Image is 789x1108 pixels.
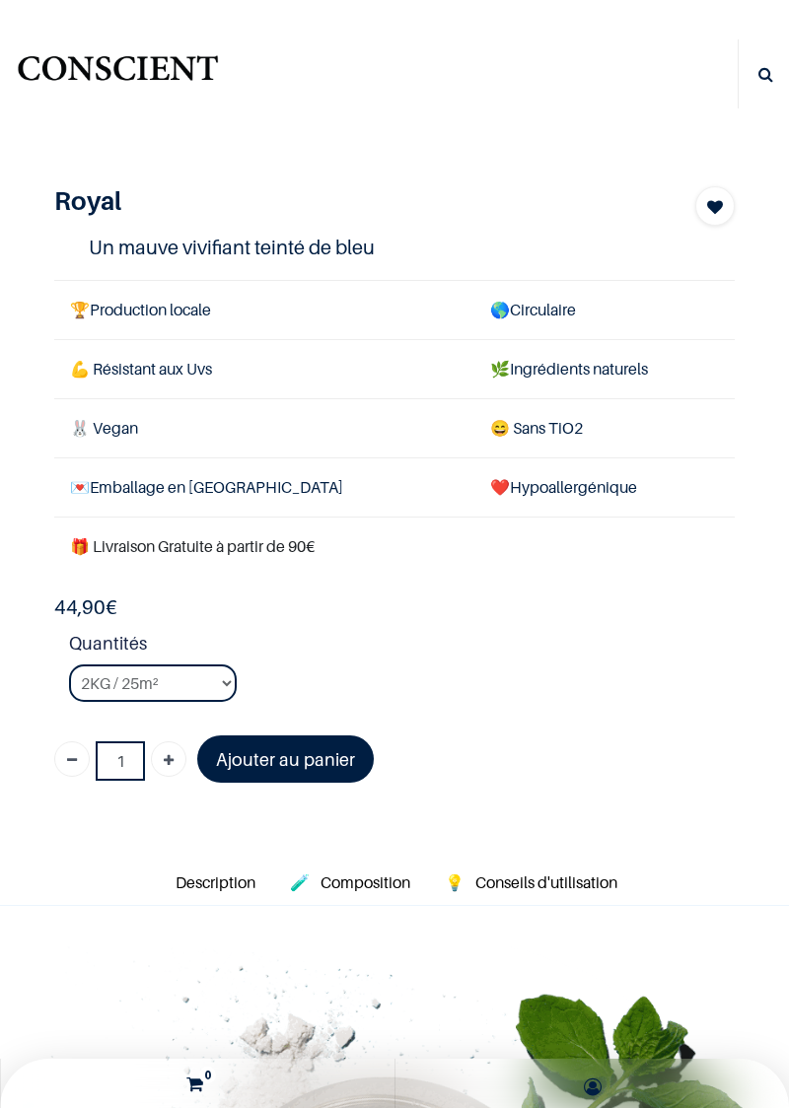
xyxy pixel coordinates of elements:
span: Description [176,872,255,892]
span: 🌿 [490,359,510,379]
span: 😄 S [490,418,522,438]
strong: Quantités [69,630,735,664]
td: Emballage en [GEOGRAPHIC_DATA] [54,458,474,518]
button: Add to wishlist [695,186,735,226]
span: 🏆 [70,300,90,319]
span: 44,90 [54,595,106,619]
font: 🎁 Livraison Gratuite à partir de 90€ [70,536,315,556]
a: 0 [6,1059,390,1108]
span: Add to wishlist [707,195,723,219]
span: 💪 Résistant aux Uvs [70,359,212,379]
td: Ingrédients naturels [474,339,735,398]
span: 🐰 Vegan [70,418,138,438]
font: Ajouter au panier [216,749,355,770]
a: Logo of Conscient [15,48,221,101]
b: € [54,595,117,619]
h1: Royal [54,186,633,217]
td: Production locale [54,280,474,339]
span: Composition [321,872,410,892]
span: 💡 [445,872,465,892]
img: Conscient [15,48,221,101]
a: Ajouter au panier [197,735,374,784]
h4: Un mauve vivifiant teinté de bleu [89,233,701,262]
td: ❤️Hypoallergénique [474,458,735,518]
iframe: Tidio Chat [687,981,780,1073]
td: ans TiO2 [474,399,735,458]
span: 💌 [70,477,90,497]
span: 🧪 [290,872,310,892]
td: Circulaire [474,280,735,339]
sup: 0 [199,1067,216,1083]
a: Supprimer [54,741,90,777]
span: 🌎 [490,300,510,319]
a: Ajouter [151,741,186,777]
span: Conseils d'utilisation [475,872,617,892]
